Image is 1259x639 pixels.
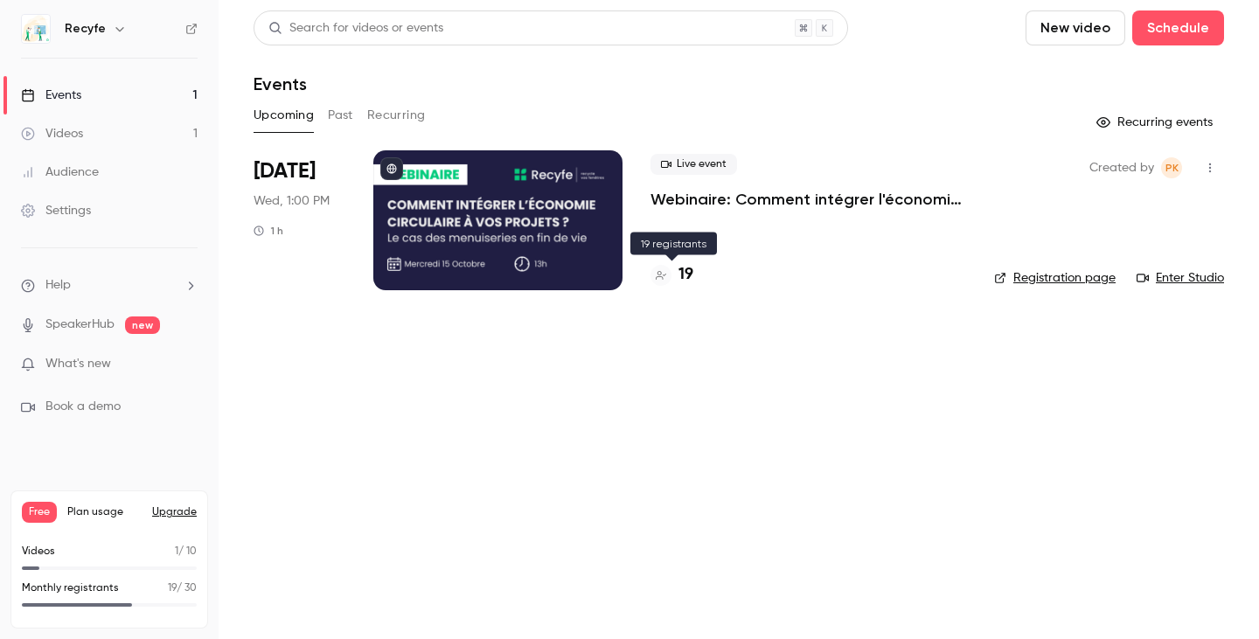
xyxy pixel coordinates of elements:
span: Wed, 1:00 PM [254,192,330,210]
div: 1 h [254,224,283,238]
span: Plan usage [67,505,142,519]
div: Videos [21,125,83,142]
button: New video [1026,10,1125,45]
span: [DATE] [254,157,316,185]
img: Recyfe [22,15,50,43]
p: Videos [22,544,55,559]
button: Past [328,101,353,129]
span: 1 [175,546,178,557]
span: Free [22,502,57,523]
button: Upcoming [254,101,314,129]
div: Audience [21,163,99,181]
span: new [125,316,160,334]
span: PK [1165,157,1179,178]
span: Book a demo [45,398,121,416]
div: Settings [21,202,91,219]
div: Events [21,87,81,104]
button: Schedule [1132,10,1224,45]
button: Recurring events [1089,108,1224,136]
span: Help [45,276,71,295]
h1: Events [254,73,307,94]
p: / 30 [168,580,197,596]
li: help-dropdown-opener [21,276,198,295]
button: Recurring [367,101,426,129]
h6: Recyfe [65,20,106,38]
a: Enter Studio [1137,269,1224,287]
a: Registration page [994,269,1116,287]
a: 19 [650,263,693,287]
span: 19 [168,583,177,594]
span: Created by [1089,157,1154,178]
p: / 10 [175,544,197,559]
span: Pauline KATCHAVENDA [1161,157,1182,178]
div: Search for videos or events [268,19,443,38]
p: Monthly registrants [22,580,119,596]
div: Oct 15 Wed, 1:00 PM (Europe/Paris) [254,150,345,290]
span: What's new [45,355,111,373]
span: Live event [650,154,737,175]
a: Webinaire: Comment intégrer l'économie circulaire dans vos projets ? [650,189,966,210]
a: SpeakerHub [45,316,115,334]
h4: 19 [678,263,693,287]
button: Upgrade [152,505,197,519]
